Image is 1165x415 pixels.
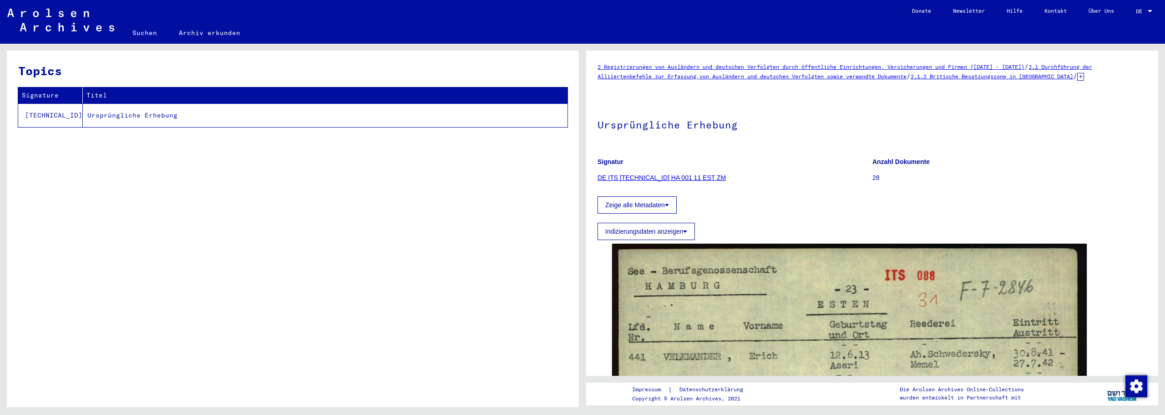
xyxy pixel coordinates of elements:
[632,385,754,395] div: |
[598,223,695,240] button: Indizierungsdaten anzeigen
[900,385,1024,394] p: Die Arolsen Archives Online-Collections
[598,63,1024,70] a: 2 Registrierungen von Ausländern und deutschen Verfolgten durch öffentliche Einrichtungen, Versic...
[598,196,677,214] button: Zeige alle Metadaten
[598,158,623,165] b: Signatur
[1136,8,1146,15] span: DE
[872,158,930,165] b: Anzahl Dokumente
[1105,382,1140,405] img: yv_logo.png
[18,87,83,103] th: Signature
[907,72,911,80] span: /
[122,22,168,44] a: Suchen
[672,385,754,395] a: Datenschutzerklärung
[7,9,114,31] img: Arolsen_neg.svg
[900,394,1024,402] p: wurden entwickelt in Partnerschaft mit
[1024,62,1028,71] span: /
[18,103,83,127] td: [TECHNICAL_ID]
[168,22,251,44] a: Archiv erkunden
[18,62,567,80] h3: Topics
[598,174,726,181] a: DE ITS [TECHNICAL_ID] HA 001 11 EST ZM
[1125,375,1147,397] div: Zustimmung ändern
[632,385,668,395] a: Impressum
[598,104,1147,144] h1: Ursprüngliche Erhebung
[872,173,1147,183] p: 28
[632,395,754,403] p: Copyright © Arolsen Archives, 2021
[1125,375,1147,397] img: Zustimmung ändern
[83,87,567,103] th: Titel
[83,103,567,127] td: Ursprüngliche Erhebung
[911,73,1073,80] a: 2.1.2 Britische Besatzungszone in [GEOGRAPHIC_DATA]
[1073,72,1077,80] span: /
